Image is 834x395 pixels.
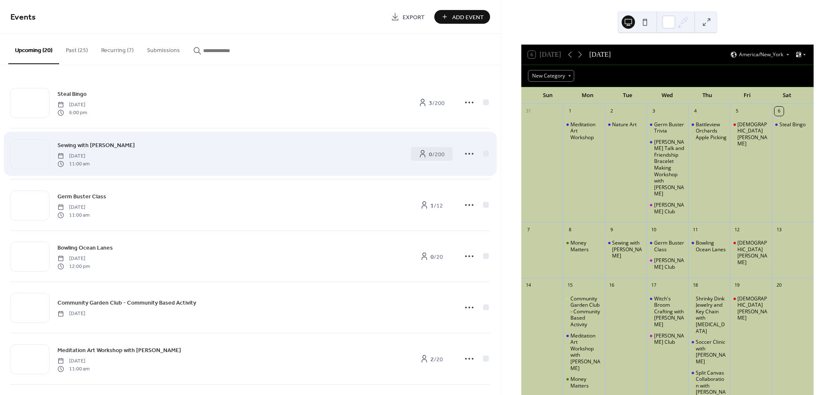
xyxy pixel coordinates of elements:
[647,240,688,252] div: Germ Buster Class
[8,34,59,64] button: Upcoming (20)
[730,240,772,265] div: St Dominicis RC Church
[774,225,784,234] div: 13
[688,295,730,335] div: Shrinky Dink Jewelry and Key Chain with Alli
[57,192,106,201] a: Germ Buster Class
[688,339,730,365] div: Soccer Clinic with TJ
[570,121,601,141] div: Meditation Art Workshop
[647,139,688,197] div: Taylor Swift Talk and Friendship Bracelet Making Workshop with Courtney
[431,354,434,365] b: 2
[429,97,432,109] b: 3
[565,281,575,290] div: 15
[57,160,90,167] span: 11:00 am
[411,96,453,110] a: 3/200
[57,365,90,372] span: 11:00 am
[95,34,140,63] button: Recurring (7)
[607,87,647,104] div: Tue
[691,225,700,234] div: 11
[57,255,90,262] span: [DATE]
[57,109,87,116] span: 6:00 pm
[654,139,685,197] div: [PERSON_NAME] Talk and Friendship Bracelet Making Workshop with [PERSON_NAME]
[565,107,575,116] div: 1
[568,87,608,104] div: Mon
[691,281,700,290] div: 18
[57,140,135,150] a: Sewing with [PERSON_NAME]
[57,345,181,355] a: Meditation Art Workshop with [PERSON_NAME]
[403,13,425,22] span: Export
[737,240,768,265] div: [DEMOGRAPHIC_DATA][PERSON_NAME]
[57,299,196,307] span: Community Garden Club - Community Based Activity
[654,295,685,328] div: Witch's Broom Crafting with [PERSON_NAME]
[429,150,445,159] span: / 200
[570,240,601,252] div: Money Matters
[647,121,688,134] div: Germ Buster Trivia
[605,240,646,259] div: Sewing with Miranda
[737,295,768,321] div: [DEMOGRAPHIC_DATA][PERSON_NAME]
[563,121,605,141] div: Meditation Art Workshop
[59,34,95,63] button: Past (25)
[57,357,90,365] span: [DATE]
[563,240,605,252] div: Money Matters
[649,225,658,234] div: 10
[696,339,727,365] div: Soccer Clinic with [PERSON_NAME]
[654,332,685,345] div: [PERSON_NAME] Club
[647,87,687,104] div: Wed
[565,225,575,234] div: 8
[57,141,135,150] span: Sewing with [PERSON_NAME]
[730,121,772,147] div: St Dominicis RC Church
[140,34,187,63] button: Submissions
[607,225,616,234] div: 9
[411,250,453,263] a: 0/20
[774,281,784,290] div: 20
[647,257,688,270] div: Laurie RoseTheatre Club
[654,257,685,270] div: [PERSON_NAME] Club
[429,149,432,160] b: 0
[524,225,533,234] div: 7
[563,332,605,372] div: Meditation Art Workshop with Dara
[589,50,611,60] div: [DATE]
[57,101,87,109] span: [DATE]
[772,121,814,128] div: Steal Bingo
[654,240,685,252] div: Germ Buster Class
[607,107,616,116] div: 2
[688,240,730,252] div: Bowling Ocean Lanes
[431,251,434,262] b: 0
[649,281,658,290] div: 17
[57,298,196,307] a: Community Garden Club - Community Based Activity
[431,200,434,211] b: 1
[607,281,616,290] div: 16
[654,121,685,134] div: Germ Buster Trivia
[732,225,742,234] div: 12
[730,295,772,321] div: St Dominicis RC Church
[385,10,431,24] a: Export
[612,121,637,128] div: Nature Art
[57,211,90,219] span: 11:00 am
[612,240,643,259] div: Sewing with [PERSON_NAME]
[431,252,443,261] span: / 20
[431,355,443,364] span: / 20
[696,121,727,141] div: Battleview Orchards Apple Picking
[570,332,601,372] div: Meditation Art Workshop with [PERSON_NAME]
[732,107,742,116] div: 5
[524,107,533,116] div: 31
[687,87,727,104] div: Thu
[727,87,767,104] div: Fri
[647,202,688,215] div: Laurie RoseTheatre Club
[57,152,90,160] span: [DATE]
[737,121,768,147] div: [DEMOGRAPHIC_DATA][PERSON_NAME]
[411,147,453,161] a: 0/200
[779,121,806,128] div: Steal Bingo
[688,121,730,141] div: Battleview Orchards Apple Picking
[57,310,85,317] span: [DATE]
[654,202,685,215] div: [PERSON_NAME] Club
[57,244,113,252] span: Bowling Ocean Lanes
[647,332,688,345] div: Laurie RoseTheatre Club
[605,121,646,128] div: Nature Art
[10,9,36,25] span: Events
[57,90,87,99] span: Steal Bingo
[434,10,490,24] button: Add Event
[411,198,453,212] a: 1/12
[524,281,533,290] div: 14
[570,295,601,328] div: Community Garden Club - Community Based Activity
[528,87,568,104] div: Sun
